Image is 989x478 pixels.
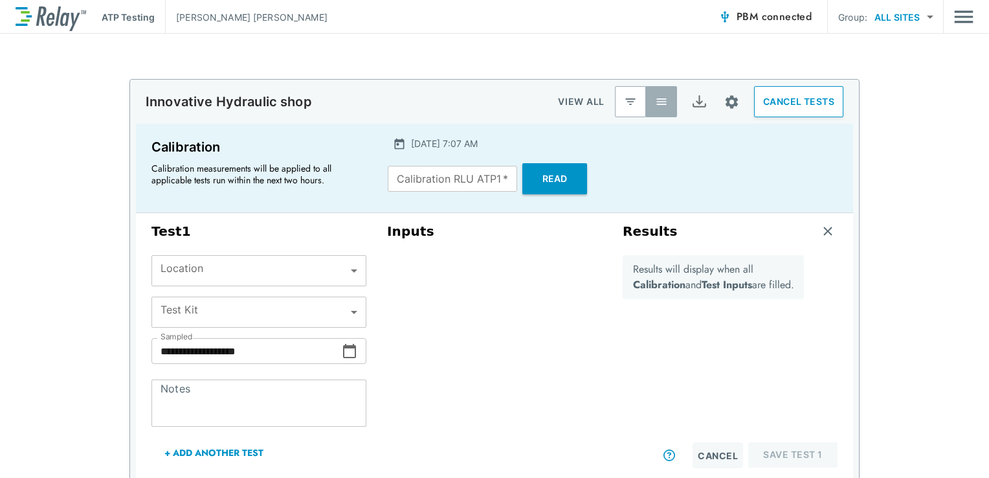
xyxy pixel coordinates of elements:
[102,10,155,24] p: ATP Testing
[655,95,668,108] img: View All
[702,277,752,292] b: Test Inputs
[693,442,743,468] button: Cancel
[161,332,193,341] label: Sampled
[16,3,86,31] img: LuminUltra Relay
[624,95,637,108] img: Latest
[724,94,740,110] img: Settings Icon
[146,94,312,109] p: Innovative Hydraulic shop
[151,223,366,240] h3: Test 1
[522,163,587,194] button: Read
[838,10,867,24] p: Group:
[151,437,276,468] button: + Add Another Test
[411,137,478,150] p: [DATE] 7:07 AM
[176,10,328,24] p: [PERSON_NAME] [PERSON_NAME]
[954,5,973,29] img: Drawer Icon
[718,10,731,23] img: Connected Icon
[558,94,605,109] p: VIEW ALL
[393,137,406,150] img: Calender Icon
[633,262,794,293] p: Results will display when all and are filled.
[623,223,678,240] h3: Results
[691,94,707,110] img: Export Icon
[762,9,812,24] span: connected
[821,225,834,238] img: Remove
[754,86,843,117] button: CANCEL TESTS
[954,5,973,29] button: Main menu
[151,137,364,157] p: Calibration
[715,85,749,119] button: Site setup
[633,277,685,292] b: Calibration
[857,439,976,468] iframe: Resource center
[151,338,342,364] input: Choose date, selected date is Sep 19, 2025
[151,163,359,186] p: Calibration measurements will be applied to all applicable tests run within the next two hours.
[713,4,817,30] button: PBM connected
[737,8,812,26] span: PBM
[387,223,602,240] h3: Inputs
[683,86,715,117] button: Export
